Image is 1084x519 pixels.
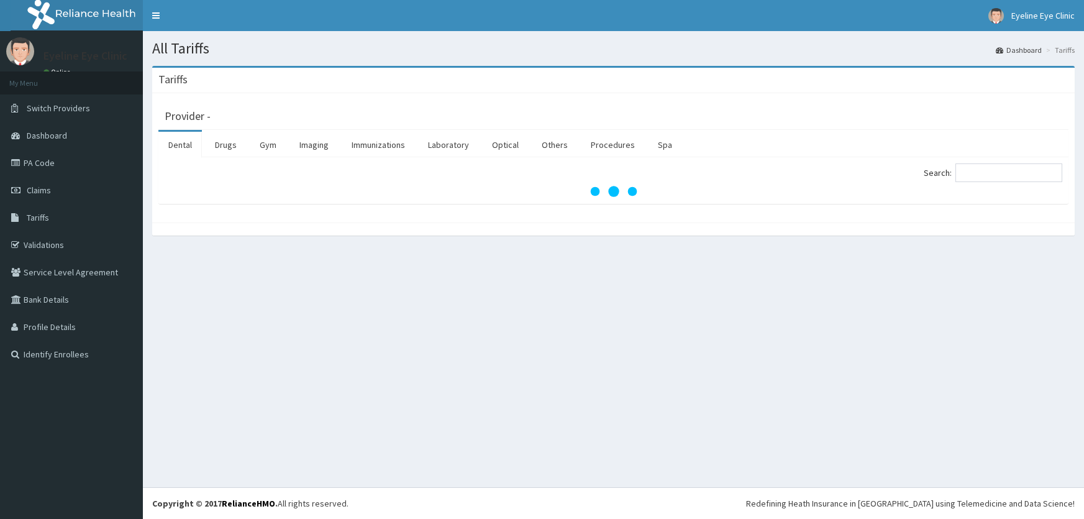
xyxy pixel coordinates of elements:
[152,40,1075,57] h1: All Tariffs
[289,132,339,158] a: Imaging
[158,132,202,158] a: Dental
[222,498,275,509] a: RelianceHMO
[746,497,1075,510] div: Redefining Heath Insurance in [GEOGRAPHIC_DATA] using Telemedicine and Data Science!
[996,45,1042,55] a: Dashboard
[955,163,1062,182] input: Search:
[482,132,529,158] a: Optical
[532,132,578,158] a: Others
[165,111,211,122] h3: Provider -
[418,132,479,158] a: Laboratory
[27,103,90,114] span: Switch Providers
[152,498,278,509] strong: Copyright © 2017 .
[27,130,67,141] span: Dashboard
[988,8,1004,24] img: User Image
[1043,45,1075,55] li: Tariffs
[589,167,639,216] svg: audio-loading
[205,132,247,158] a: Drugs
[27,185,51,196] span: Claims
[250,132,286,158] a: Gym
[27,212,49,223] span: Tariffs
[1011,10,1075,21] span: Eyeline Eye Clinic
[581,132,645,158] a: Procedures
[6,37,34,65] img: User Image
[158,74,188,85] h3: Tariffs
[43,50,127,62] p: Eyeline Eye Clinic
[924,163,1062,182] label: Search:
[43,68,73,76] a: Online
[342,132,415,158] a: Immunizations
[648,132,682,158] a: Spa
[143,487,1084,519] footer: All rights reserved.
